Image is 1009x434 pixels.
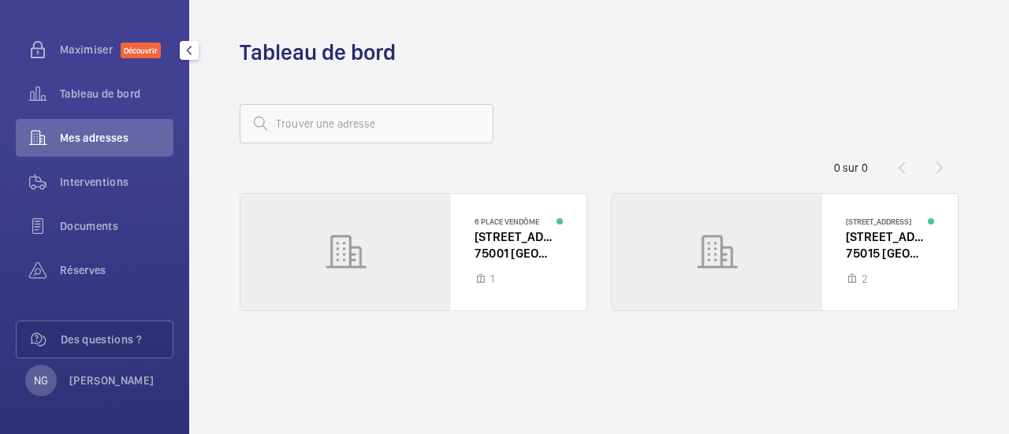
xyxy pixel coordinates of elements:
font: NG [34,374,48,387]
font: [PERSON_NAME] [69,374,155,387]
font: Réserves [60,264,106,276]
font: Découvrir [124,46,158,55]
font: Mes adresses [60,132,128,144]
font: Documents [60,220,118,232]
font: Tableau de bord [240,39,396,65]
font: Des questions ? [61,333,142,346]
font: 0 sur 0 [834,161,868,174]
font: Maximiser [60,43,113,56]
font: Interventions [60,176,129,188]
font: Tableau de bord [60,87,140,100]
input: Trouver une adresse [240,104,493,143]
